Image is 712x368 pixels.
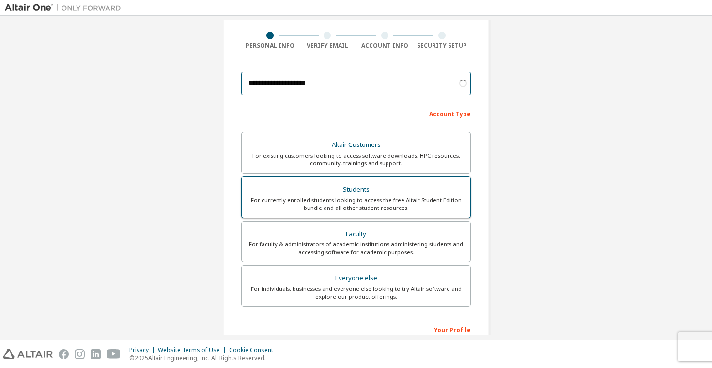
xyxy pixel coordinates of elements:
img: youtube.svg [107,349,121,359]
img: facebook.svg [59,349,69,359]
div: Privacy [129,346,158,354]
div: Account Info [356,42,414,49]
div: For existing customers looking to access software downloads, HPC resources, community, trainings ... [248,152,464,167]
img: Altair One [5,3,126,13]
div: Account Type [241,106,471,121]
div: For currently enrolled students looking to access the free Altair Student Edition bundle and all ... [248,196,464,212]
div: Faculty [248,227,464,241]
img: linkedin.svg [91,349,101,359]
div: Security Setup [414,42,471,49]
div: Altair Customers [248,138,464,152]
div: Verify Email [299,42,356,49]
div: For individuals, businesses and everyone else looking to try Altair software and explore our prod... [248,285,464,301]
div: Website Terms of Use [158,346,229,354]
div: For faculty & administrators of academic institutions administering students and accessing softwa... [248,240,464,256]
img: instagram.svg [75,349,85,359]
div: Cookie Consent [229,346,279,354]
img: altair_logo.svg [3,349,53,359]
div: Everyone else [248,272,464,285]
div: Personal Info [241,42,299,49]
div: Students [248,183,464,196]
div: Your Profile [241,321,471,337]
p: © 2025 Altair Engineering, Inc. All Rights Reserved. [129,354,279,362]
